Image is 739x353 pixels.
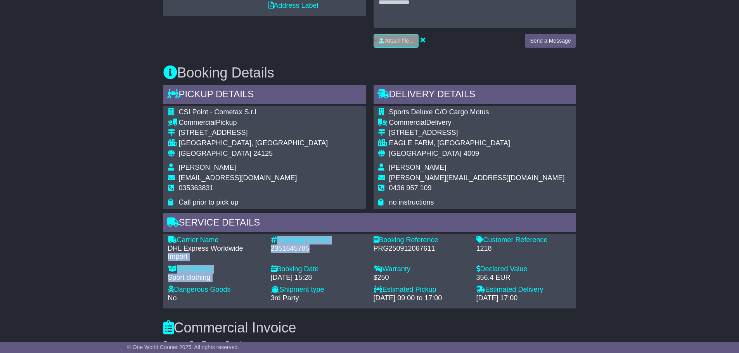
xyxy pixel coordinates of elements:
div: [GEOGRAPHIC_DATA], [GEOGRAPHIC_DATA] [179,139,328,148]
button: Send a Message [525,34,576,48]
div: [DATE] 09:00 to 17:00 [374,294,469,303]
span: Commercial [179,119,216,126]
div: Booking Date [271,265,366,274]
div: [STREET_ADDRESS] [179,129,328,137]
div: 356.4 EUR [476,274,571,282]
h3: Booking Details [163,65,576,81]
a: Address Label [268,2,318,9]
div: Sport clothing [168,274,263,282]
span: No [168,294,177,302]
span: [PERSON_NAME] [179,164,236,171]
div: Shipment type [271,286,366,294]
div: Dangerous Goods [168,286,263,294]
span: [EMAIL_ADDRESS][DOMAIN_NAME] [179,174,297,182]
span: [PERSON_NAME][EMAIL_ADDRESS][DOMAIN_NAME] [389,174,565,182]
div: [DATE] 17:00 [476,294,571,303]
span: CSI Point - Cometax S.r.l [179,108,256,116]
span: [PERSON_NAME] [389,164,447,171]
div: Booking Reference [374,236,469,245]
div: Estimated Delivery [476,286,571,294]
div: [STREET_ADDRESS] [389,129,565,137]
div: Carrier Name [168,236,263,245]
span: Commercial [389,119,426,126]
div: $250 [374,274,469,282]
div: PRG250912067611 [374,245,469,253]
div: Tracking Number [271,236,366,245]
div: Estimated Pickup [374,286,469,294]
span: © One World Courier 2025. All rights reserved. [127,344,239,350]
div: Description [168,265,263,274]
span: 3rd Party [271,294,299,302]
span: Sports Deluxe C/O Cargo Motus [389,108,489,116]
span: Call prior to pick up [179,198,239,206]
span: 035363831 [179,184,214,192]
div: Declared Value [476,265,571,274]
h3: Commercial Invoice [163,320,576,336]
span: 24125 [253,150,273,157]
div: EAGLE FARM, [GEOGRAPHIC_DATA] [389,139,565,148]
span: [GEOGRAPHIC_DATA] [179,150,251,157]
div: Reason For Export: Purchase [163,340,576,349]
div: Service Details [163,213,576,234]
span: 0436 957 109 [389,184,432,192]
span: no instructions [389,198,434,206]
div: Delivery [389,119,565,127]
div: Pickup Details [163,85,366,106]
span: [GEOGRAPHIC_DATA] [389,150,462,157]
div: Customer Reference [476,236,571,245]
div: Pickup [179,119,328,127]
div: [DATE] 15:28 [271,274,366,282]
div: Delivery Details [374,85,576,106]
div: 2351645785 [271,245,366,253]
div: 1218 [476,245,571,253]
span: 4009 [464,150,479,157]
div: DHL Express Worldwide Import [168,245,263,261]
div: Warranty [374,265,469,274]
